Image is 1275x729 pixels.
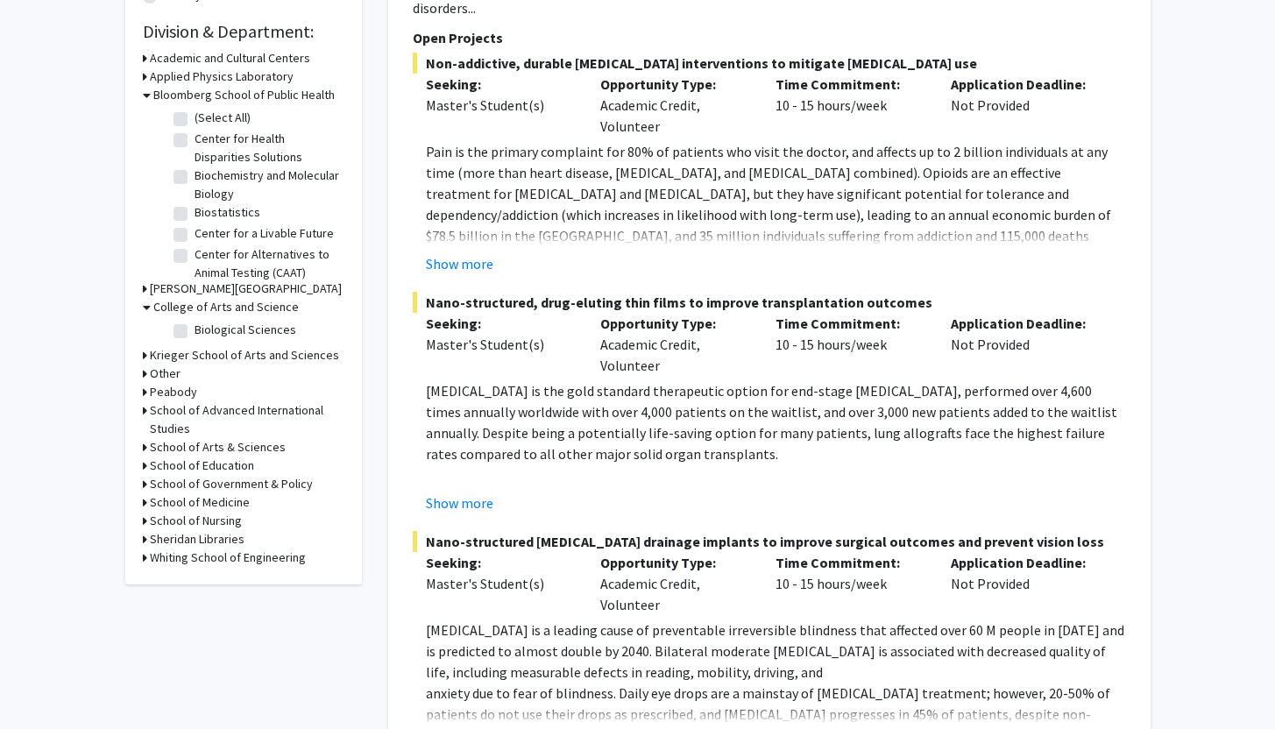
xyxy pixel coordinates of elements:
[762,552,938,615] div: 10 - 15 hours/week
[426,573,575,594] div: Master's Student(s)
[195,245,340,282] label: Center for Alternatives to Animal Testing (CAAT)
[143,21,344,42] h2: Division & Department:
[413,53,1126,74] span: Non-addictive, durable [MEDICAL_DATA] interventions to mitigate [MEDICAL_DATA] use
[413,27,1126,48] p: Open Projects
[150,512,242,530] h3: School of Nursing
[938,74,1113,137] div: Not Provided
[938,552,1113,615] div: Not Provided
[587,552,762,615] div: Academic Credit, Volunteer
[426,74,575,95] p: Seeking:
[762,313,938,376] div: 10 - 15 hours/week
[938,313,1113,376] div: Not Provided
[153,298,299,316] h3: College of Arts and Science
[776,313,924,334] p: Time Commitment:
[195,321,296,339] label: Biological Sciences
[426,313,575,334] p: Seeking:
[150,49,310,67] h3: Academic and Cultural Centers
[195,166,340,203] label: Biochemistry and Molecular Biology
[150,364,181,383] h3: Other
[776,552,924,573] p: Time Commitment:
[413,292,1126,313] span: Nano-structured, drug-eluting thin films to improve transplantation outcomes
[587,313,762,376] div: Academic Credit, Volunteer
[153,86,335,104] h3: Bloomberg School of Public Health
[150,493,250,512] h3: School of Medicine
[195,109,251,127] label: (Select All)
[150,457,254,475] h3: School of Education
[776,74,924,95] p: Time Commitment:
[951,313,1100,334] p: Application Deadline:
[13,650,74,716] iframe: Chat
[600,74,749,95] p: Opportunity Type:
[195,224,334,243] label: Center for a Livable Future
[600,552,749,573] p: Opportunity Type:
[426,334,575,355] div: Master's Student(s)
[150,346,339,364] h3: Krieger School of Arts and Sciences
[150,438,286,457] h3: School of Arts & Sciences
[426,492,493,513] button: Show more
[426,380,1126,464] p: [MEDICAL_DATA] is the gold standard therapeutic option for end-stage [MEDICAL_DATA], performed ov...
[413,531,1126,552] span: Nano-structured [MEDICAL_DATA] drainage implants to improve surgical outcomes and prevent vision ...
[951,552,1100,573] p: Application Deadline:
[600,313,749,334] p: Opportunity Type:
[426,619,1126,683] p: [MEDICAL_DATA] is a leading cause of preventable irreversible blindness that affected over 60 M p...
[150,280,342,298] h3: [PERSON_NAME][GEOGRAPHIC_DATA]
[762,74,938,137] div: 10 - 15 hours/week
[426,141,1126,288] p: Pain is the primary complaint for 80% of patients who visit the doctor, and affects up to 2 billi...
[150,549,306,567] h3: Whiting School of Engineering
[150,401,344,438] h3: School of Advanced International Studies
[195,130,340,166] label: Center for Health Disparities Solutions
[426,95,575,116] div: Master's Student(s)
[195,203,260,222] label: Biostatistics
[150,530,244,549] h3: Sheridan Libraries
[426,253,493,274] button: Show more
[587,74,762,137] div: Academic Credit, Volunteer
[426,552,575,573] p: Seeking:
[150,475,313,493] h3: School of Government & Policy
[150,383,197,401] h3: Peabody
[150,67,294,86] h3: Applied Physics Laboratory
[951,74,1100,95] p: Application Deadline:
